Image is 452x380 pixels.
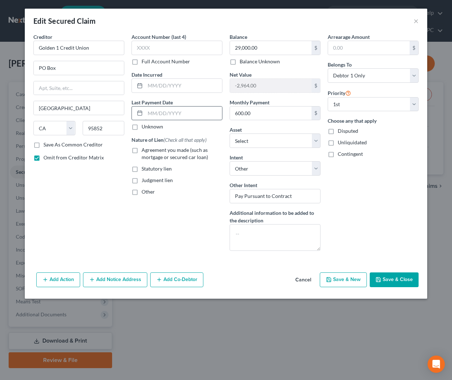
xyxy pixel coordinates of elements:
div: $ [312,41,320,55]
label: Date Incurred [132,71,162,78]
div: $ [312,79,320,92]
button: Cancel [290,273,317,288]
span: Contingent [338,151,363,157]
input: 0.00 [328,41,410,55]
button: Save & New [320,272,367,288]
div: $ [312,107,320,120]
span: Asset [230,127,242,133]
div: Open Intercom Messenger [428,356,445,373]
label: Full Account Number [142,58,190,65]
span: Unliquidated [338,139,367,145]
div: Edit Secured Claim [33,16,96,26]
span: Judgment lien [142,177,173,183]
label: Choose any that apply [328,117,419,125]
input: 0.00 [230,41,312,55]
span: Statutory lien [142,166,172,172]
label: Nature of Lien [132,136,207,144]
label: Net Value [230,71,252,78]
span: Omit from Creditor Matrix [43,154,104,160]
input: Specify... [230,189,320,203]
label: Other Intent [230,181,257,189]
label: Unknown [142,123,163,130]
label: Last Payment Date [132,99,173,106]
input: Enter address... [34,61,124,75]
label: Account Number (last 4) [132,33,186,41]
div: $ [410,41,418,55]
span: Agreement you made (such as mortgage or secured car loan) [142,147,208,160]
input: Enter city... [34,101,124,115]
label: Balance [230,33,247,41]
button: Save & Close [370,272,419,288]
input: 0.00 [230,107,312,120]
label: Additional information to be added to the description [230,209,320,224]
input: MM/DD/YYYY [145,107,222,120]
span: Disputed [338,128,358,134]
span: Belongs To [328,62,352,68]
input: Enter zip... [83,121,125,135]
button: Add Notice Address [83,272,147,288]
input: 0.00 [230,79,312,92]
button: Add Co-Debtor [150,272,203,288]
input: Search creditor by name... [33,41,124,55]
label: Priority [328,89,351,97]
input: XXXX [132,41,222,55]
label: Intent [230,154,243,161]
input: Apt, Suite, etc... [34,81,124,95]
label: Save As Common Creditor [43,141,103,148]
label: Arrearage Amount [328,33,370,41]
span: Creditor [33,34,52,40]
label: Monthly Payment [230,99,269,106]
input: MM/DD/YYYY [145,79,222,92]
span: Other [142,189,155,195]
label: Balance Unknown [240,58,280,65]
button: × [414,17,419,25]
span: (Check all that apply) [163,137,207,143]
button: Add Action [36,272,80,288]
